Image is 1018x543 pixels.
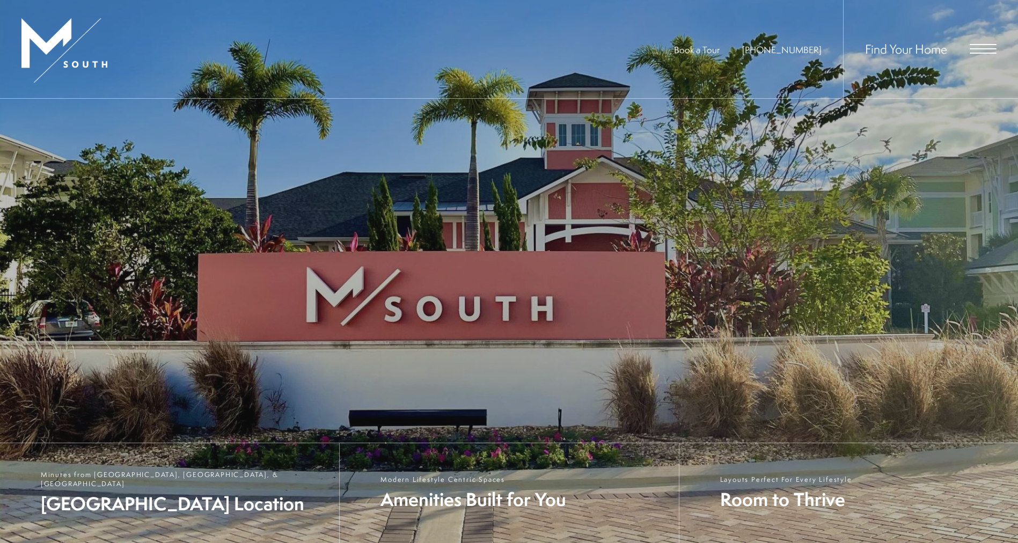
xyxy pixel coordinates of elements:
span: Minutes from [GEOGRAPHIC_DATA], [GEOGRAPHIC_DATA], & [GEOGRAPHIC_DATA] [41,470,328,488]
a: Book a Tour [674,43,720,56]
span: [GEOGRAPHIC_DATA] Location [41,491,328,516]
button: Open Menu [970,44,997,54]
a: Call Us at 813-570-8014 [742,43,822,56]
img: MSouth [21,18,107,83]
a: Find Your Home [865,40,947,57]
span: [PHONE_NUMBER] [742,43,822,56]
